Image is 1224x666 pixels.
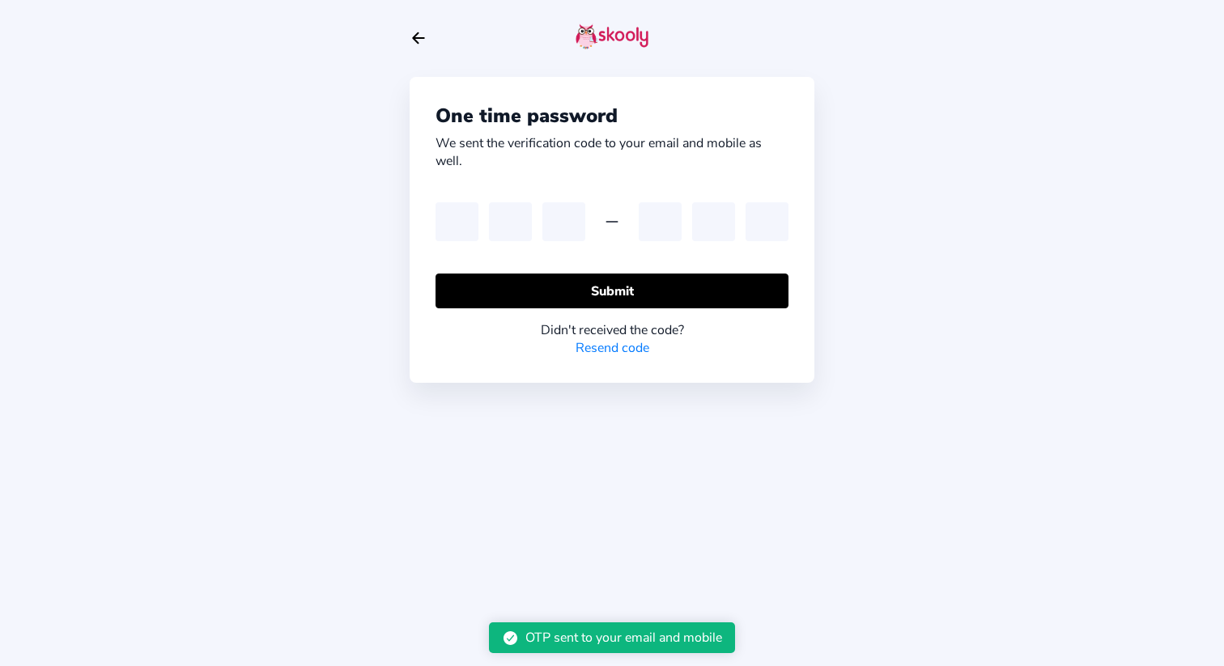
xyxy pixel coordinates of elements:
button: Submit [436,274,788,308]
div: One time password [436,103,788,129]
button: arrow back outline [410,29,427,47]
div: OTP sent to your email and mobile [525,629,722,647]
ion-icon: checkmark circle [502,630,519,647]
a: Resend code [576,339,649,357]
div: Didn't received the code? [436,321,788,339]
div: We sent the verification code to your email and mobile as well. [436,134,788,170]
ion-icon: remove outline [602,212,622,231]
img: skooly-logo.png [576,23,648,49]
